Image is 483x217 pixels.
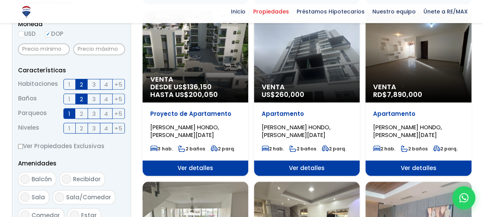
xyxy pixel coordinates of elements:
span: +5 [115,109,122,119]
span: DESDE US$ [150,83,241,98]
span: Sala/Comedor [66,193,111,201]
span: Balcón [32,175,52,183]
span: Habitaciones [18,79,58,90]
span: 2 [80,94,83,104]
span: 7,890,000 [387,90,422,99]
span: [PERSON_NAME] HONDO, [PERSON_NAME][DATE] [373,123,442,139]
span: +5 [115,124,122,133]
span: [PERSON_NAME] HONDO, [PERSON_NAME][DATE] [150,123,219,139]
span: Nuestro equipo [368,6,420,17]
input: Ver Propiedades Exclusivas [18,144,23,149]
input: Recibidor [62,174,71,184]
span: Niveles [18,123,39,134]
span: 3 [92,80,96,89]
span: Venta [262,83,352,91]
input: Precio máximo [73,43,125,55]
span: 4 [104,80,108,89]
span: Moneda [18,19,125,29]
span: Venta [150,75,241,83]
span: 4 [104,109,108,119]
span: 2 [80,109,83,119]
img: Logo de REMAX [20,5,33,18]
span: [PERSON_NAME] HONDO, [PERSON_NAME][DATE] [262,123,330,139]
span: Parqueos [18,108,47,119]
p: Amenidades [18,159,125,168]
p: Características [18,65,125,75]
span: 2 baños [178,145,205,152]
a: Venta US$260,000 Apartamento [PERSON_NAME] HONDO, [PERSON_NAME][DATE] 2 hab. 2 baños 2 parq. Ver ... [254,10,360,176]
span: 1 [68,124,70,133]
span: 2 hab. [262,145,284,152]
input: Balcón [20,174,30,184]
input: USD [18,31,24,37]
input: Sala/Comedor [55,192,64,202]
span: 3 [92,109,96,119]
span: HASTA US$ [150,91,241,98]
span: Recibidor [73,175,101,183]
span: 1 [68,109,70,119]
span: Inicio [227,6,249,17]
span: Únete a RE/MAX [420,6,471,17]
input: Precio mínimo [18,43,70,55]
span: 2 [80,80,83,89]
span: Venta [373,83,463,91]
span: Ver detalles [143,160,248,176]
span: Ver detalles [365,160,471,176]
span: 2 parq. [433,145,458,152]
a: Exclusiva Venta DESDE US$136,150 HASTA US$200,050 Proyecto de Apartamento [PERSON_NAME] HONDO, [P... [143,10,248,176]
span: 2 parq. [322,145,346,152]
span: 3 hab. [150,145,173,152]
span: 2 hab. [373,145,395,152]
span: 1 [68,80,70,89]
a: Venta RD$7,890,000 Apartamento [PERSON_NAME] HONDO, [PERSON_NAME][DATE] 2 hab. 2 baños 2 parq. Ve... [365,10,471,176]
input: DOP [45,31,51,37]
span: 2 baños [289,145,316,152]
p: Apartamento [373,110,463,118]
span: 2 parq. [211,145,235,152]
span: 260,000 [275,90,304,99]
input: Sala [20,192,30,202]
p: Proyecto de Apartamento [150,110,241,118]
span: RD$ [373,90,422,99]
label: Ver Propiedades Exclusivas [18,141,125,151]
span: Baños [18,93,37,104]
span: 2 [80,124,83,133]
span: 4 [104,124,108,133]
span: +5 [115,80,122,89]
span: Sala [32,193,45,201]
span: Propiedades [249,6,293,17]
span: 3 [92,124,96,133]
span: 3 [92,94,96,104]
span: US$ [262,90,304,99]
span: 200,050 [189,90,218,99]
label: USD [18,29,36,38]
p: Apartamento [262,110,352,118]
span: 2 baños [401,145,428,152]
span: 1 [68,94,70,104]
span: +5 [115,94,122,104]
span: 4 [104,94,108,104]
label: DOP [45,29,63,38]
span: 136,150 [187,82,212,92]
span: Ver detalles [254,160,360,176]
span: Préstamos Hipotecarios [293,6,368,17]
